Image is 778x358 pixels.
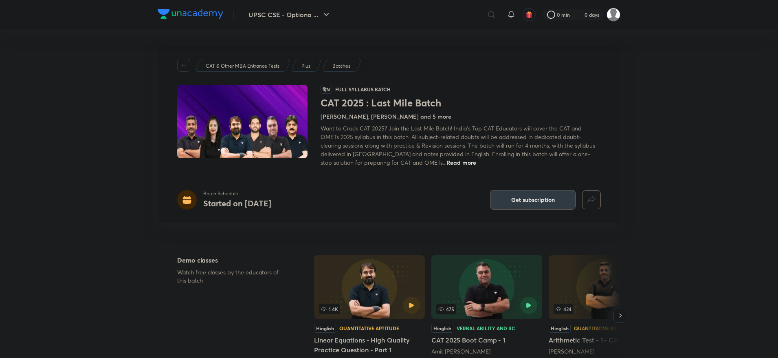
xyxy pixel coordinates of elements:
h4: Started on [DATE] [203,198,271,209]
a: CAT & Other MBA Entrance Tests [204,62,281,70]
a: Batches [331,62,352,70]
h5: Arithmetic Test - 1 - CAT 2025 [549,335,659,345]
button: UPSC CSE - Optiona ... [244,7,336,23]
span: Get subscription [511,196,555,204]
h5: CAT 2025 Boot Camp - 1 [431,335,542,345]
button: Get subscription [490,190,576,210]
span: Read more [446,159,476,166]
h4: [PERSON_NAME], [PERSON_NAME] and 5 more [321,112,451,121]
span: 424 [554,304,573,314]
a: Company Logo [158,9,223,21]
div: Saral Nashier [549,347,659,356]
div: Verbal Ability and RC [457,326,515,331]
p: CAT & Other MBA Entrance Tests [206,62,279,70]
p: Watch free classes by the educators of this batch [177,268,288,285]
img: avatar [525,11,533,18]
h5: Linear Equations - High Quality Practice Question - Part 1 [314,335,425,355]
a: [PERSON_NAME] [549,347,594,355]
img: streak [575,11,583,19]
img: Company Logo [158,9,223,19]
h5: Demo classes [177,255,288,265]
a: Amit [PERSON_NAME] [431,347,490,355]
button: avatar [523,8,536,21]
p: Full Syllabus Batch [335,86,391,93]
span: 1.4K [319,304,340,314]
span: 475 [436,304,456,314]
div: Hinglish [549,324,571,333]
span: हिN [321,85,332,94]
span: Want to Crack CAT 2025? Join the Last Mile Batch! India's Top CAT Educators will cover the CAT an... [321,124,595,166]
a: Plus [300,62,312,70]
div: Hinglish [431,324,453,333]
h1: CAT 2025 : Last Mile Batch [321,97,601,109]
img: Alan Pail.M [607,8,620,22]
p: Plus [301,62,310,70]
div: Amit Deepak Rohra [431,347,542,356]
p: Batch Schedule [203,190,271,197]
img: Thumbnail [176,84,309,159]
div: Hinglish [314,324,336,333]
p: Batches [332,62,350,70]
div: Quantitative Aptitude [339,326,399,331]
